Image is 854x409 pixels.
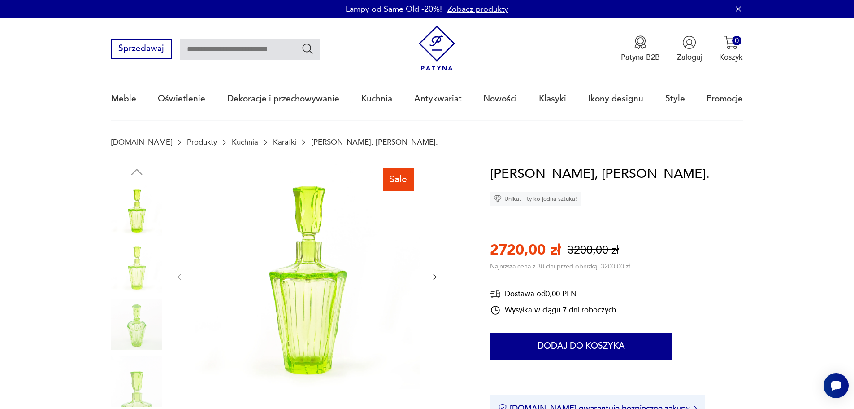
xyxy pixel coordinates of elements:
[490,164,710,185] h1: [PERSON_NAME], [PERSON_NAME].
[111,138,172,146] a: [DOMAIN_NAME]
[665,78,685,119] a: Style
[490,305,616,316] div: Wysyłka w ciągu 7 dni roboczych
[414,26,460,71] img: Patyna - sklep z meblami i dekoracjami vintage
[361,78,392,119] a: Kuchnia
[732,36,741,45] div: 0
[633,35,647,49] img: Ikona medalu
[187,138,217,146] a: Produkty
[195,164,420,389] img: Zdjęcie produktu Uranowa karafka, Huta Józefina.
[490,240,561,260] p: 2720,00 zł
[111,185,162,236] img: Zdjęcie produktu Uranowa karafka, Huta Józefina.
[227,78,339,119] a: Dekoracje i przechowywanie
[490,192,581,206] div: Unikat - tylko jedna sztuka!
[111,356,162,407] img: Zdjęcie produktu Uranowa karafka, Huta Józefina.
[568,242,619,258] p: 3200,00 zł
[621,35,660,62] button: Patyna B2B
[490,288,501,299] img: Ikona dostawy
[273,138,296,146] a: Karafki
[383,168,414,190] div: Sale
[232,138,258,146] a: Kuchnia
[588,78,643,119] a: Ikony designu
[719,52,743,62] p: Koszyk
[682,35,696,49] img: Ikonka użytkownika
[707,78,743,119] a: Promocje
[719,35,743,62] button: 0Koszyk
[111,299,162,350] img: Zdjęcie produktu Uranowa karafka, Huta Józefina.
[414,78,462,119] a: Antykwariat
[490,262,630,271] p: Najniższa cena z 30 dni przed obniżką: 3200,00 zł
[724,35,738,49] img: Ikona koszyka
[677,52,702,62] p: Zaloguj
[111,46,172,53] a: Sprzedawaj
[311,138,438,146] p: [PERSON_NAME], [PERSON_NAME].
[447,4,508,15] a: Zobacz produkty
[621,52,660,62] p: Patyna B2B
[111,39,172,59] button: Sprzedawaj
[483,78,517,119] a: Nowości
[111,242,162,293] img: Zdjęcie produktu Uranowa karafka, Huta Józefina.
[494,195,502,203] img: Ikona diamentu
[346,4,442,15] p: Lampy od Same Old -20%!
[490,288,616,299] div: Dostawa od 0,00 PLN
[824,373,849,398] iframe: Smartsupp widget button
[539,78,566,119] a: Klasyki
[111,78,136,119] a: Meble
[490,333,672,360] button: Dodaj do koszyka
[621,35,660,62] a: Ikona medaluPatyna B2B
[677,35,702,62] button: Zaloguj
[158,78,205,119] a: Oświetlenie
[301,42,314,55] button: Szukaj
